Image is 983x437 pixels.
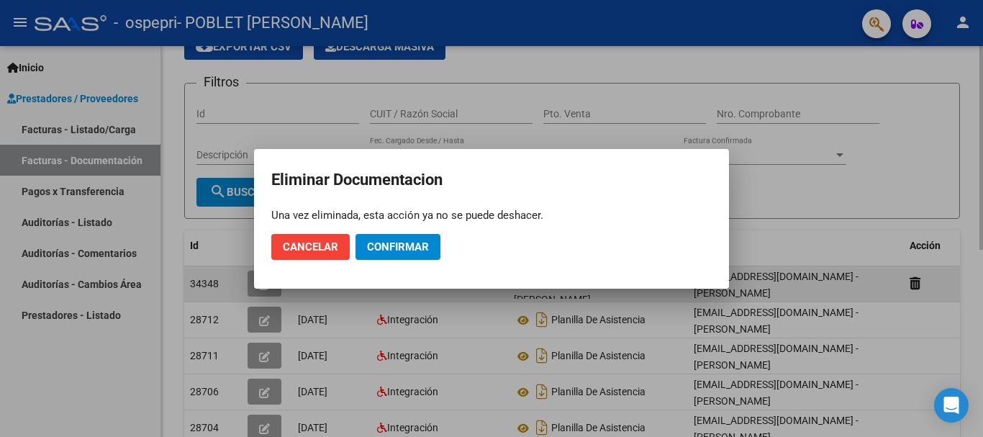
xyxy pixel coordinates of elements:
[271,166,712,194] h2: Eliminar Documentacion
[271,208,712,222] div: Una vez eliminada, esta acción ya no se puede deshacer.
[355,234,440,260] button: Confirmar
[283,240,338,253] span: Cancelar
[271,234,350,260] button: Cancelar
[367,240,429,253] span: Confirmar
[934,388,969,423] div: Open Intercom Messenger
